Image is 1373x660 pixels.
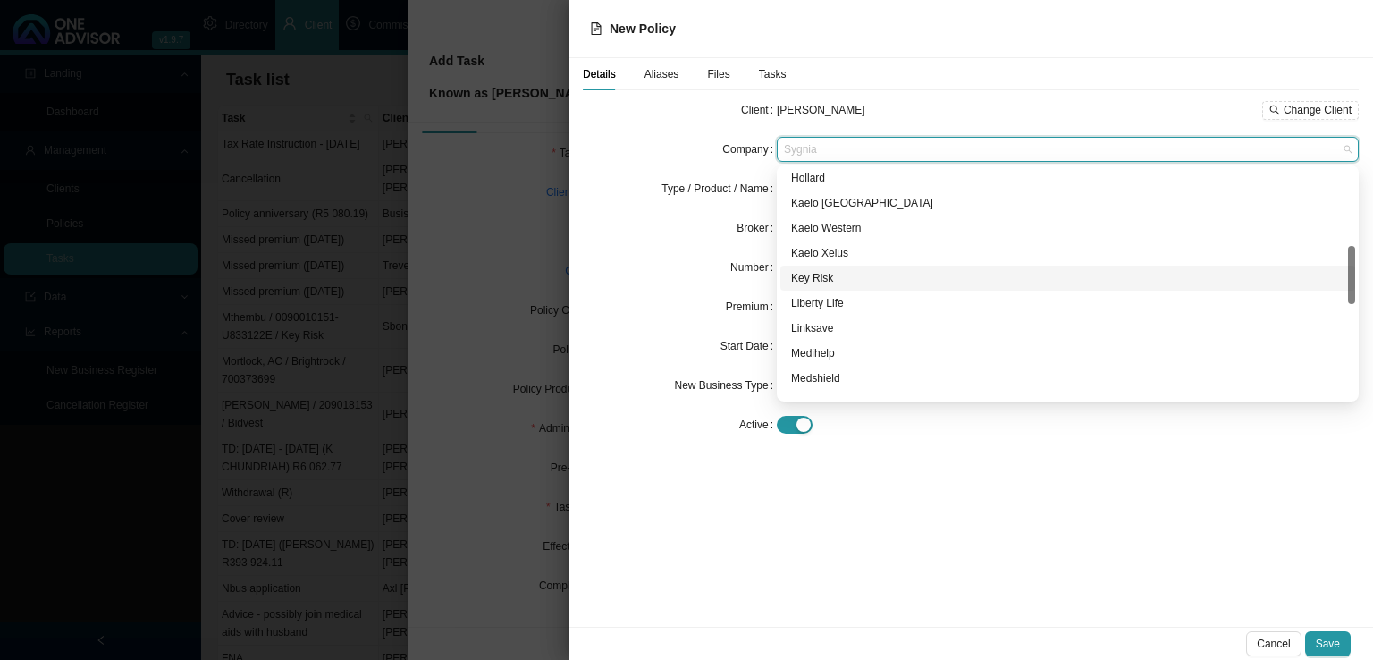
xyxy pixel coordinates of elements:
div: Momentum [780,391,1355,416]
label: Type / Product / Name [661,176,777,201]
label: Number [730,255,777,280]
div: Kaelo Sanlam Gap [780,190,1355,216]
div: Kaelo Xelus [791,244,1344,262]
div: Kaelo Western [791,219,1344,237]
div: Medshield [791,369,1344,387]
label: Broker [737,216,777,241]
div: Medihelp [780,341,1355,366]
div: Liberty Life [791,294,1344,312]
label: New Business Type [674,373,777,398]
div: Kaelo Western [780,216,1355,241]
label: Active [739,412,777,437]
span: Cancel [1257,635,1290,653]
div: Linksave [780,316,1355,341]
span: file-text [590,22,602,35]
span: Tasks [759,69,787,80]
span: Save [1316,635,1340,653]
div: Medshield [780,366,1355,391]
span: search [1269,105,1280,115]
button: Save [1305,631,1351,656]
span: Sygnia [784,138,1352,161]
button: Change Client [1262,101,1359,120]
label: Client [741,97,777,123]
span: Change Client [1284,101,1352,119]
span: Aliases [644,69,679,80]
button: Cancel [1246,631,1301,656]
div: Medihelp [791,344,1344,362]
div: Hollard [791,169,1344,187]
div: Momentum [791,394,1344,412]
div: Linksave [791,319,1344,337]
div: Kaelo Xelus [780,241,1355,266]
label: Premium [726,294,777,319]
span: Details [583,69,616,80]
div: Key Risk [791,269,1344,287]
div: Key Risk [780,266,1355,291]
span: [PERSON_NAME] [777,104,865,116]
div: Kaelo [GEOGRAPHIC_DATA] [791,194,1344,212]
label: Start Date [720,334,777,359]
span: Files [707,69,729,80]
span: New Policy [610,21,676,36]
div: Liberty Life [780,291,1355,316]
label: Company [722,137,777,162]
div: Hollard [780,165,1355,190]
